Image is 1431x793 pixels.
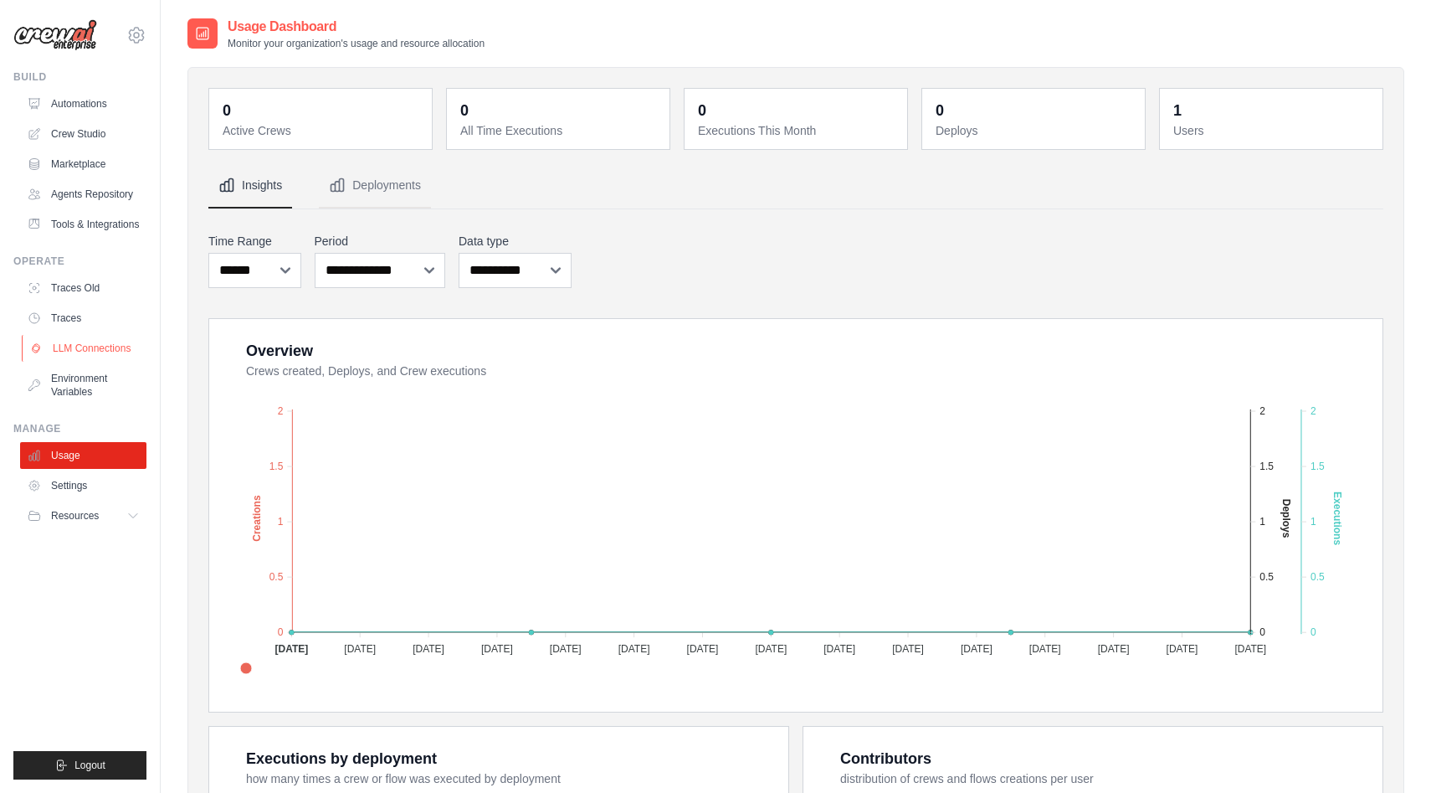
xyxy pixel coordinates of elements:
div: Operate [13,255,146,268]
tspan: 1 [278,516,284,528]
dt: how many times a crew or flow was executed by deployment [246,770,768,787]
dt: Active Crews [223,122,422,139]
label: Time Range [208,233,301,250]
text: Deploys [1280,499,1292,538]
a: Agents Repository [20,181,146,208]
div: 1 [1173,99,1182,122]
button: Insights [208,163,292,209]
div: Executions by deployment [246,747,437,770]
tspan: [DATE] [1029,643,1061,655]
tspan: [DATE] [618,643,650,655]
div: 0 [698,99,706,122]
tspan: 0 [1259,626,1265,638]
tspan: 2 [1310,405,1316,417]
dt: Executions This Month [698,122,897,139]
label: Data type [459,233,572,250]
tspan: [DATE] [274,643,308,655]
tspan: [DATE] [550,643,582,655]
tspan: 0.5 [1310,571,1325,583]
a: Automations [20,90,146,117]
tspan: 0.5 [1259,571,1274,583]
tspan: [DATE] [755,643,787,655]
tspan: [DATE] [823,643,855,655]
div: 0 [936,99,944,122]
div: Contributors [840,747,931,770]
div: Build [13,70,146,84]
div: 0 [460,99,469,122]
tspan: [DATE] [344,643,376,655]
tspan: [DATE] [481,643,513,655]
text: Creations [251,495,263,542]
a: Environment Variables [20,365,146,405]
tspan: 1.5 [1259,461,1274,472]
a: Traces [20,305,146,332]
text: Executions [1331,492,1343,545]
button: Logout [13,751,146,780]
dt: Users [1173,122,1372,139]
tspan: 0.5 [269,571,284,583]
a: Marketplace [20,151,146,178]
a: Usage [20,442,146,469]
tspan: 1 [1259,516,1265,528]
tspan: [DATE] [1234,643,1266,655]
dt: Crews created, Deploys, and Crew executions [246,363,1362,379]
span: Logout [74,759,105,772]
tspan: [DATE] [961,643,992,655]
h2: Usage Dashboard [228,17,485,37]
tspan: [DATE] [892,643,924,655]
tspan: 1.5 [1310,461,1325,472]
a: Settings [20,472,146,499]
img: Logo [13,19,97,51]
div: Overview [246,339,313,363]
a: Tools & Integrations [20,211,146,238]
tspan: [DATE] [413,643,444,655]
span: Resources [51,509,99,523]
dt: Deploys [936,122,1135,139]
tspan: 1 [1310,516,1316,528]
button: Resources [20,502,146,529]
dt: distribution of crews and flows creations per user [840,770,1362,787]
p: Monitor your organization's usage and resource allocation [228,37,485,50]
a: Crew Studio [20,121,146,147]
tspan: [DATE] [687,643,719,655]
a: LLM Connections [22,335,148,362]
tspan: 0 [1310,626,1316,638]
tspan: 0 [278,626,284,638]
button: Deployments [319,163,431,209]
tspan: [DATE] [1098,643,1130,655]
div: Manage [13,422,146,435]
tspan: 2 [278,405,284,417]
label: Period [315,233,446,250]
tspan: [DATE] [1167,643,1198,655]
tspan: 1.5 [269,461,284,472]
a: Traces Old [20,275,146,301]
tspan: 2 [1259,405,1265,417]
dt: All Time Executions [460,122,659,139]
nav: Tabs [208,163,1383,209]
div: 0 [223,99,231,122]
